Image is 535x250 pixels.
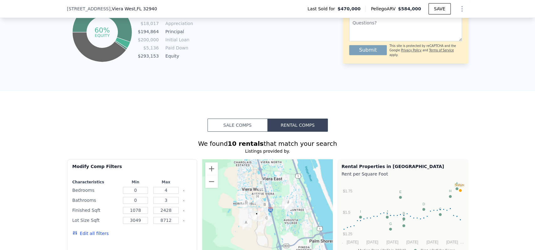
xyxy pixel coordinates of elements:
[261,202,268,212] div: 8655 Eola Ct
[72,206,119,215] div: Finished Sqft
[182,219,185,222] button: Clear
[343,232,352,236] text: $1.25
[399,190,401,194] text: E
[138,44,159,51] td: $5,136
[138,53,159,59] td: $293,153
[67,148,468,154] div: Listings provided by .
[205,162,218,175] button: Zoom in
[360,210,361,213] text: I
[152,180,180,185] div: Max
[67,139,468,148] div: We found that match your search
[449,189,451,193] text: H
[439,207,441,211] text: C
[110,6,157,12] span: , Viera West
[164,20,192,27] td: Appreciation
[67,6,111,12] span: [STREET_ADDRESS]
[228,140,263,147] strong: 10 rentals
[307,6,338,12] span: Last Sold for
[343,189,352,193] text: $1.75
[258,180,265,190] div: 6470 Borasco Dr Apt 3103
[263,215,270,226] div: 7981 Strom Park Dr
[285,199,291,210] div: 7667 N Wickham Rd Apt 1518
[429,48,454,52] a: Terms of Service
[207,119,268,132] button: Sale Comps
[182,189,185,192] button: Clear
[338,6,361,12] span: $470,000
[342,163,464,170] div: Rental Properties in [GEOGRAPHIC_DATA]
[402,211,405,215] text: B
[454,183,466,187] text: Subject
[402,218,405,222] text: F
[346,240,358,244] text: [DATE]
[164,36,192,43] td: Initial Loan
[72,186,119,195] div: Bedrooms
[72,230,109,237] button: Edit all filters
[386,210,388,213] text: J
[95,33,110,38] tspan: equity
[121,180,149,185] div: Min
[343,210,350,215] text: $1.5
[164,28,192,35] td: Principal
[349,45,387,55] button: Submit
[138,20,159,27] td: $18,017
[138,36,159,43] td: $200,000
[426,240,438,244] text: [DATE]
[182,209,185,212] button: Clear
[205,175,218,188] button: Zoom out
[428,3,450,14] button: SAVE
[243,199,250,210] div: 3021 Casterton Dr
[72,163,192,175] div: Modify Comp Filters
[406,240,418,244] text: [DATE]
[366,240,378,244] text: [DATE]
[182,199,185,202] button: Clear
[95,26,110,34] tspan: 60%
[254,193,261,204] div: 7115 Pena Ln
[342,240,343,244] text: .
[386,240,398,244] text: [DATE]
[389,44,462,57] div: This site is protected by reCAPTCHA and the Google and apply.
[164,44,192,51] td: Paid Down
[456,181,458,185] text: A
[446,240,458,244] text: [DATE]
[243,219,249,230] div: 8578 ROCARD COURT
[72,216,119,225] div: Lot Size Sqft
[401,48,421,52] a: Privacy Policy
[138,28,159,35] td: $194,864
[253,211,260,221] div: 2610 Addison Dr
[456,3,468,15] button: Show Options
[389,222,392,225] text: G
[398,6,421,11] span: $584,000
[342,170,464,178] div: Rent per Square Foot
[135,6,157,11] span: , FL 32940
[460,240,464,244] text: …
[72,180,119,185] div: Characteristics
[268,119,328,132] button: Rental Comps
[164,53,192,59] td: Equity
[72,196,119,205] div: Bathrooms
[422,202,425,206] text: D
[371,6,398,12] span: Pellego ARV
